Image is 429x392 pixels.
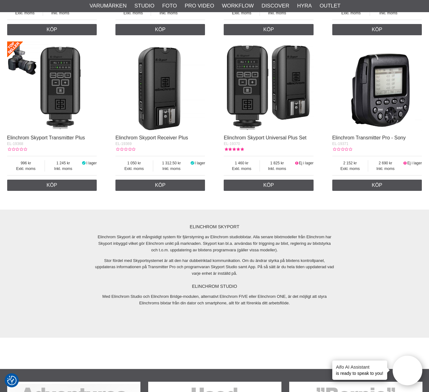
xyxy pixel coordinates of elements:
[115,41,205,131] img: Elinchrom Skyport Receiver Plus
[224,160,260,166] span: 1 460
[332,142,349,146] span: EL-19371
[7,375,17,386] button: Samtyckesinställningar
[151,10,186,16] span: Inkl. moms
[195,161,205,165] span: I lager
[319,2,340,10] a: Outlet
[7,10,43,16] span: Exkl. moms
[115,142,132,146] span: EL-19369
[332,24,422,35] a: Köp
[45,166,81,172] span: Inkl. moms
[407,161,422,165] span: Ej i lager
[190,161,195,165] i: I lager
[224,166,260,172] span: Exkl. moms
[115,135,188,140] a: Elinchrom Skyport Receiver Plus
[332,160,368,166] span: 2 152
[115,180,205,191] a: Köp
[260,10,295,16] span: Inkl. moms
[260,166,295,172] span: Inkl. moms
[332,135,406,140] a: Elinchrom Transmitter Pro - Sony
[153,160,190,166] span: 1 312.50
[7,160,45,166] span: 996
[7,41,97,131] img: Elinchrom Skyport Transmitter Plus
[134,2,154,10] a: Studio
[115,160,153,166] span: 1 050
[81,161,86,165] i: I lager
[299,161,314,165] span: Ej i lager
[332,166,368,172] span: Exkl. moms
[368,166,403,172] span: Inkl. moms
[224,10,260,16] span: Exkl. moms
[43,10,78,16] span: Inkl. moms
[7,147,27,152] div: Kundbetyg: 0
[224,180,314,191] a: Köp
[297,2,312,10] a: Hyra
[95,283,334,289] h4: ELINCHROM STUDIO
[224,135,306,140] a: Elinchrom Skyport Universal Plus Set
[95,293,334,307] p: Med Elinchrom Studio och Elinchrom Bridge-modulen, alternativt Elinchrom FIVE eller Elinchrom ONE...
[403,161,407,165] i: Ej i lager
[162,2,177,10] a: Foto
[332,180,422,191] a: Köp
[95,224,334,230] h4: ELINCHROM SKYPORT
[332,10,370,16] span: Exkl. moms
[115,147,135,152] div: Kundbetyg: 0
[294,161,299,165] i: Ej i lager
[90,2,127,10] a: Varumärken
[336,364,383,370] h4: Aifo AI Assistant
[260,160,295,166] span: 1 825
[224,142,240,146] span: EL-19370
[224,147,244,152] div: Kundbetyg: 5.00
[7,135,85,140] a: Elinchrom Skyport Transmitter Plus
[86,161,97,165] span: I lager
[7,166,45,172] span: Exkl. moms
[224,24,314,35] a: Köp
[332,361,387,380] div: is ready to speak to you!
[115,24,205,35] a: Köp
[7,24,97,35] a: Köp
[332,147,352,152] div: Kundbetyg: 0
[261,2,289,10] a: Discover
[153,166,190,172] span: Inkl. moms
[115,10,151,16] span: Exkl. moms
[370,10,407,16] span: Inkl. moms
[95,258,334,277] p: Stor fördel med Skyportsystemet är att den har dubbelriktad kommunikation. Om du ändrar styrka på...
[7,180,97,191] a: Köp
[95,234,334,253] p: Elinchrom Skyport är ett mångsidigt system för fjärrstyrning av Elinchrom studioblixtar. Alla sen...
[222,2,254,10] a: Workflow
[7,376,17,385] img: Revisit consent button
[185,2,214,10] a: Pro Video
[224,41,314,131] img: Elinchrom Skyport Universal Plus Set
[45,160,81,166] span: 1 245
[368,160,403,166] span: 2 690
[7,142,23,146] span: EL-19368
[115,166,153,172] span: Exkl. moms
[332,41,422,131] img: Elinchrom Transmitter Pro - Sony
